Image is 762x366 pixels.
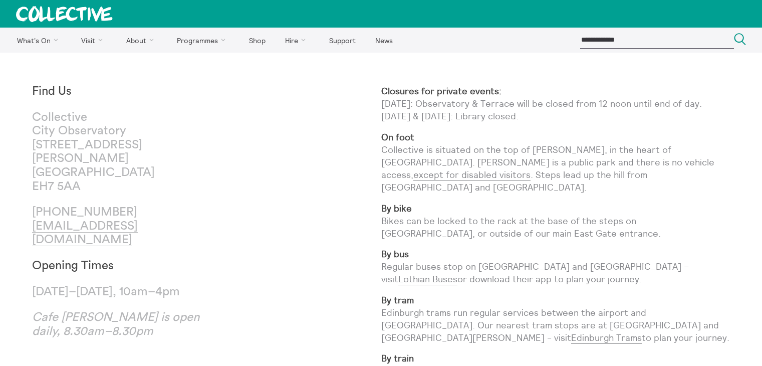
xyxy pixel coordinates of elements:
a: Visit [73,28,116,53]
p: Edinburgh trams run regular services between the airport and [GEOGRAPHIC_DATA]. Our nearest tram ... [381,294,730,344]
strong: On foot [381,131,414,143]
em: Cafe [PERSON_NAME] is open daily, 8.30am–8.30pm [32,311,199,337]
a: [EMAIL_ADDRESS][DOMAIN_NAME] [32,220,138,247]
p: [PHONE_NUMBER] [32,206,206,247]
p: Regular buses stop on [GEOGRAPHIC_DATA] and [GEOGRAPHIC_DATA] – visit or download their app to pl... [381,248,730,286]
strong: By bike [381,203,412,214]
a: except for disabled visitors [413,169,531,181]
p: [DATE]: Observatory & Terrace will be closed from 12 noon until end of day. [DATE] & [DATE]: Libr... [381,85,730,123]
a: News [366,28,401,53]
strong: By bus [381,248,409,260]
strong: Closures for private events: [381,85,501,97]
strong: By train [381,352,414,364]
p: [DATE]–[DATE], 10am–4pm [32,285,206,299]
strong: By tram [381,294,414,306]
a: Hire [277,28,319,53]
a: About [117,28,166,53]
a: Programmes [168,28,238,53]
a: What's On [8,28,71,53]
a: Shop [240,28,274,53]
a: Support [320,28,364,53]
p: Collective City Observatory [STREET_ADDRESS][PERSON_NAME] [GEOGRAPHIC_DATA] EH7 5AA [32,111,206,194]
strong: Find Us [32,85,72,97]
p: Bikes can be locked to the rack at the base of the steps on [GEOGRAPHIC_DATA], or outside of our ... [381,202,730,240]
strong: Opening Times [32,260,114,272]
a: Edinburgh Trams [571,332,642,344]
p: Collective is situated on the top of [PERSON_NAME], in the heart of [GEOGRAPHIC_DATA]. [PERSON_NA... [381,131,730,194]
a: Lothian Buses [398,273,457,285]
